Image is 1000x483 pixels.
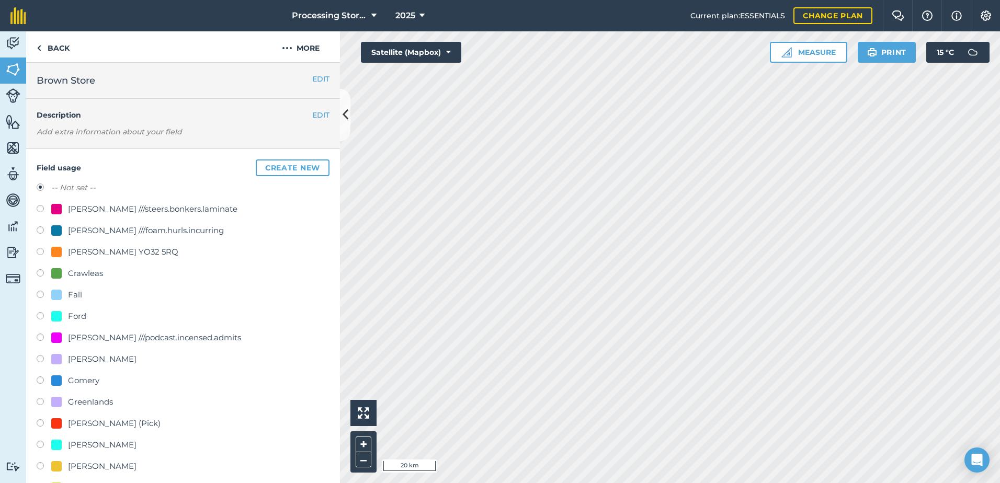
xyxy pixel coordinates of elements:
span: Current plan : ESSENTIALS [690,10,785,21]
div: [PERSON_NAME] (Pick) [68,417,161,430]
em: Add extra information about your field [37,127,182,136]
h4: Field usage [37,159,329,176]
div: [PERSON_NAME] ///podcast.incensed.admits [68,331,241,344]
img: svg+xml;base64,PHN2ZyB4bWxucz0iaHR0cDovL3d3dy53My5vcmcvMjAwMC9zdmciIHdpZHRoPSI1NiIgaGVpZ2h0PSI2MC... [6,140,20,156]
button: Print [858,42,916,63]
div: Open Intercom Messenger [964,447,990,473]
h4: Description [37,109,329,121]
span: Processing Stores [292,9,367,22]
div: [PERSON_NAME] ///foam.hurls.incurring [68,224,224,237]
img: A question mark icon [921,10,934,21]
div: [PERSON_NAME] [68,353,137,365]
button: Satellite (Mapbox) [361,42,461,63]
img: A cog icon [980,10,992,21]
img: svg+xml;base64,PD94bWwgdmVyc2lvbj0iMS4wIiBlbmNvZGluZz0idXRmLTgiPz4KPCEtLSBHZW5lcmF0b3I6IEFkb2JlIE... [6,245,20,260]
div: Crawleas [68,267,103,280]
img: Two speech bubbles overlapping with the left bubble in the forefront [892,10,904,21]
img: svg+xml;base64,PD94bWwgdmVyc2lvbj0iMS4wIiBlbmNvZGluZz0idXRmLTgiPz4KPCEtLSBHZW5lcmF0b3I6IEFkb2JlIE... [6,192,20,208]
div: [PERSON_NAME] ///steers.bonkers.laminate [68,203,237,215]
button: + [356,436,371,452]
div: Ford [68,310,86,323]
img: svg+xml;base64,PD94bWwgdmVyc2lvbj0iMS4wIiBlbmNvZGluZz0idXRmLTgiPz4KPCEtLSBHZW5lcmF0b3I6IEFkb2JlIE... [962,42,983,63]
img: svg+xml;base64,PD94bWwgdmVyc2lvbj0iMS4wIiBlbmNvZGluZz0idXRmLTgiPz4KPCEtLSBHZW5lcmF0b3I6IEFkb2JlIE... [6,218,20,234]
button: – [356,452,371,467]
img: svg+xml;base64,PD94bWwgdmVyc2lvbj0iMS4wIiBlbmNvZGluZz0idXRmLTgiPz4KPCEtLSBHZW5lcmF0b3I6IEFkb2JlIE... [6,36,20,51]
div: Gomery [68,374,99,387]
div: [PERSON_NAME] [68,460,137,473]
img: svg+xml;base64,PD94bWwgdmVyc2lvbj0iMS4wIiBlbmNvZGluZz0idXRmLTgiPz4KPCEtLSBHZW5lcmF0b3I6IEFkb2JlIE... [6,271,20,286]
button: More [262,31,340,62]
a: Change plan [793,7,872,24]
img: svg+xml;base64,PHN2ZyB4bWxucz0iaHR0cDovL3d3dy53My5vcmcvMjAwMC9zdmciIHdpZHRoPSI1NiIgaGVpZ2h0PSI2MC... [6,114,20,130]
div: [PERSON_NAME] [68,439,137,451]
button: Measure [770,42,847,63]
button: EDIT [312,73,329,85]
img: Four arrows, one pointing top left, one top right, one bottom right and the last bottom left [358,407,369,419]
div: Fall [68,289,82,301]
img: svg+xml;base64,PHN2ZyB4bWxucz0iaHR0cDovL3d3dy53My5vcmcvMjAwMC9zdmciIHdpZHRoPSIyMCIgaGVpZ2h0PSIyNC... [282,42,292,54]
button: 15 °C [926,42,990,63]
a: Back [26,31,80,62]
span: 2025 [395,9,415,22]
div: [PERSON_NAME] YO32 5RQ [68,246,178,258]
img: svg+xml;base64,PHN2ZyB4bWxucz0iaHR0cDovL3d3dy53My5vcmcvMjAwMC9zdmciIHdpZHRoPSI5IiBoZWlnaHQ9IjI0Ii... [37,42,41,54]
img: svg+xml;base64,PD94bWwgdmVyc2lvbj0iMS4wIiBlbmNvZGluZz0idXRmLTgiPz4KPCEtLSBHZW5lcmF0b3I6IEFkb2JlIE... [6,88,20,103]
img: svg+xml;base64,PD94bWwgdmVyc2lvbj0iMS4wIiBlbmNvZGluZz0idXRmLTgiPz4KPCEtLSBHZW5lcmF0b3I6IEFkb2JlIE... [6,166,20,182]
button: EDIT [312,109,329,121]
button: Create new [256,159,329,176]
img: svg+xml;base64,PD94bWwgdmVyc2lvbj0iMS4wIiBlbmNvZGluZz0idXRmLTgiPz4KPCEtLSBHZW5lcmF0b3I6IEFkb2JlIE... [6,462,20,471]
img: Ruler icon [781,47,792,57]
label: -- Not set -- [51,181,96,194]
img: svg+xml;base64,PHN2ZyB4bWxucz0iaHR0cDovL3d3dy53My5vcmcvMjAwMC9zdmciIHdpZHRoPSI1NiIgaGVpZ2h0PSI2MC... [6,62,20,77]
div: Greenlands [68,396,113,408]
img: fieldmargin Logo [10,7,26,24]
img: svg+xml;base64,PHN2ZyB4bWxucz0iaHR0cDovL3d3dy53My5vcmcvMjAwMC9zdmciIHdpZHRoPSIxOSIgaGVpZ2h0PSIyNC... [867,46,877,59]
span: 15 ° C [937,42,954,63]
span: Brown Store [37,73,95,88]
img: svg+xml;base64,PHN2ZyB4bWxucz0iaHR0cDovL3d3dy53My5vcmcvMjAwMC9zdmciIHdpZHRoPSIxNyIgaGVpZ2h0PSIxNy... [951,9,962,22]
